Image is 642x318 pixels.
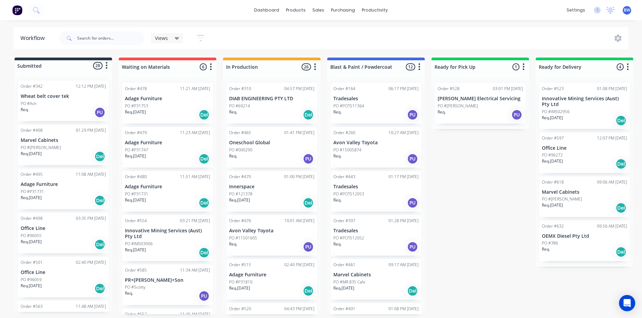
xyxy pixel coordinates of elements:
p: Innovative Mining Services (Aust) Pty Ltd [542,96,627,107]
div: Order #585 [125,267,147,273]
p: PO #Scotty [125,284,146,290]
div: 09:06 AM [DATE] [597,179,627,185]
p: PO #11501605 [229,235,257,241]
div: Del [199,109,209,120]
div: Order #491 [333,306,355,312]
div: Order #51502:40 PM [DATE]Adage FurniturePO #P31810Req.[DATE]Del [226,259,317,300]
div: Order #47001:00 PM [DATE]InnerspacePO #121378Req.[DATE]Del [226,171,317,212]
div: productivity [358,5,391,15]
div: purchasing [328,5,358,15]
p: Req. [DATE] [542,158,563,164]
p: Adage Furniture [229,272,314,278]
div: 06:17 PM [DATE] [389,86,419,92]
p: Marvel Cabinets [333,272,419,278]
div: Del [616,203,626,213]
div: 11:21 AM [DATE] [180,86,210,92]
p: Wheat belt cover tek [21,93,106,99]
div: 01:28 PM [DATE] [389,218,419,224]
p: Req. [229,109,237,115]
div: Del [616,115,626,126]
div: Order #310 [229,86,251,92]
div: Order #49803:35 PM [DATE]Office LinePO #96055Req.[DATE]Del [18,213,109,253]
div: 09:17 AM [DATE] [389,262,419,268]
div: Order #478 [125,86,147,92]
p: PO #POTS11364 [333,103,364,109]
div: Order #47610:01 AM [DATE]Avon Valley ToyotaPO #11501605Req.PU [226,215,317,256]
p: PO #[PERSON_NAME] [542,196,582,202]
img: Factory [12,5,22,15]
p: OEMX Diesel Pty Ltd [542,233,627,239]
div: Order #597 [542,135,564,141]
div: sales [309,5,328,15]
p: Req. [DATE] [229,285,250,291]
div: 01:17 PM [DATE] [389,174,419,180]
p: PO #POTS12053 [333,191,364,197]
div: Order #55403:21 PM [DATE]Innovative Mining Services (Aust) Pty LtdPO #IMS03006Req.[DATE]Del [122,215,213,261]
p: PO #P31753 [125,103,148,109]
p: PO #IMS03006 [125,241,153,247]
p: Adage Furniture [125,184,210,190]
div: Del [616,158,626,169]
p: PO #96272 [542,152,563,158]
div: 09:56 AM [DATE] [597,223,627,229]
p: Req. [438,109,446,115]
p: Req. [DATE] [333,285,354,291]
div: 04:57 PM [DATE] [284,86,314,92]
p: PO #P31731 [125,191,148,197]
p: Adage Furniture [125,140,210,146]
div: Order #528 [438,86,460,92]
p: Tradesales [333,184,419,190]
div: Order #260 [333,130,355,136]
p: Req. [DATE] [125,197,146,203]
div: 03:21 PM [DATE] [180,218,210,224]
p: Req. [229,153,237,159]
p: Marvel Cabinets [21,137,106,143]
p: Tradesales [333,96,419,102]
p: Req. [333,241,341,247]
div: Order #63209:56 AM [DATE]OEMX Diesel Pty LtdPO #386Req.Del [539,220,630,261]
div: Order #443 [333,174,355,180]
p: Req. [DATE] [125,247,146,253]
p: Req. [21,107,29,113]
div: 11:48 AM [DATE] [76,303,106,310]
p: Req. [DATE] [125,153,146,159]
p: PO #[PERSON_NAME] [438,103,478,109]
p: PR+[PERSON_NAME]+Son [125,277,210,283]
p: Req. [DATE] [21,239,42,245]
div: 02:40 PM [DATE] [284,262,314,268]
p: Tradesales [333,228,419,234]
p: PO #POTS12052 [333,235,364,241]
div: Order #50102:40 PM [DATE]Office LinePO #96059Req.[DATE]Del [18,257,109,297]
div: Order #465 [229,130,251,136]
p: PO #96055 [21,233,42,239]
p: PO #000290 [229,147,252,153]
p: Req. [DATE] [21,283,42,289]
div: PU [303,153,314,164]
div: products [283,5,309,15]
div: Order #40801:29 PM [DATE]Marvel CabinetsPO #[PERSON_NAME]Req.[DATE]Del [18,125,109,165]
p: Innerspace [229,184,314,190]
p: Req. [125,290,133,296]
span: BW [624,7,630,13]
div: Order #49511:08 AM [DATE]Adage FurniturePO #P31731Req.[DATE]Del [18,169,109,209]
div: PU [407,197,418,208]
div: Del [199,153,209,164]
div: Del [303,285,314,296]
div: PU [94,107,105,118]
div: Order #501 [21,259,43,266]
p: PO #P31731 [21,189,44,195]
p: PO #386 [542,240,558,246]
div: Order #47911:23 AM [DATE]Adage FurniturePO #P31747Req.[DATE]Del [122,127,213,168]
div: settings [563,5,589,15]
div: Order #563 [21,303,43,310]
div: Order #58511:34 AM [DATE]PR+[PERSON_NAME]+SonPO #ScottyReq.PU [122,264,213,305]
div: 12:07 PM [DATE] [597,135,627,141]
div: 01:41 PM [DATE] [284,130,314,136]
p: PO #121378 [229,191,252,197]
div: Del [407,285,418,296]
div: Del [303,109,314,120]
div: 12:12 PM [DATE] [76,83,106,89]
div: PU [407,241,418,252]
p: Req. [333,197,341,203]
div: Order #520 [229,306,251,312]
